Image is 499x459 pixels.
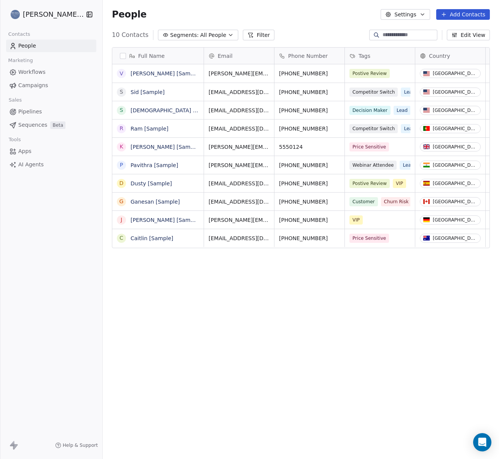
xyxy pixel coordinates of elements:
[5,29,33,40] span: Contacts
[359,52,370,60] span: Tags
[209,107,269,114] span: [EMAIL_ADDRESS][DOMAIN_NAME]
[279,161,340,169] span: [PHONE_NUMBER]
[433,144,477,150] div: [GEOGRAPHIC_DATA]
[381,197,412,206] span: Churn Risk
[433,199,477,204] div: [GEOGRAPHIC_DATA]
[279,180,340,187] span: [PHONE_NUMBER]
[279,107,340,114] span: [PHONE_NUMBER]
[200,31,226,39] span: All People
[5,94,25,106] span: Sales
[349,142,389,151] span: Price Sensitive
[5,134,24,145] span: Tools
[18,147,32,155] span: Apps
[120,88,123,96] div: S
[209,216,269,224] span: [PERSON_NAME][EMAIL_ADDRESS][DOMAIN_NAME]
[381,9,430,20] button: Settings
[473,433,491,451] div: Open Intercom Messenger
[9,8,81,21] button: [PERSON_NAME] Ltd
[349,69,390,78] span: Postive Review
[433,89,477,95] div: [GEOGRAPHIC_DATA]
[120,70,123,78] div: V
[436,9,490,20] button: Add Contacts
[279,234,340,242] span: [PHONE_NUMBER]
[120,143,123,151] div: K
[279,125,340,132] span: [PHONE_NUMBER]
[349,88,398,97] span: Competitor Switch
[209,198,269,206] span: [EMAIL_ADDRESS][DOMAIN_NAME]
[209,143,269,151] span: [PERSON_NAME][EMAIL_ADDRESS][DOMAIN_NAME]
[279,70,340,77] span: [PHONE_NUMBER]
[433,163,477,168] div: [GEOGRAPHIC_DATA]
[209,88,269,96] span: [EMAIL_ADDRESS][DOMAIN_NAME]
[120,198,124,206] div: G
[131,180,172,186] a: Dusty [Sample]
[18,68,46,76] span: Workflows
[433,108,477,113] div: [GEOGRAPHIC_DATA]
[5,55,36,66] span: Marketing
[433,236,477,241] div: [GEOGRAPHIC_DATA]
[6,105,96,118] a: Pipelines
[429,52,450,60] span: Country
[50,121,65,129] span: Beta
[138,52,165,60] span: Full Name
[120,124,123,132] div: R
[63,442,98,448] span: Help & Support
[279,216,340,224] span: [PHONE_NUMBER]
[401,88,418,97] span: Lead
[279,143,340,151] span: 5550124
[18,121,47,129] span: Sequences
[120,161,123,169] div: P
[349,179,390,188] span: Postive Review
[349,124,398,133] span: Competitor Switch
[279,88,340,96] span: [PHONE_NUMBER]
[209,234,269,242] span: [EMAIL_ADDRESS][DOMAIN_NAME]
[433,126,477,131] div: [GEOGRAPHIC_DATA]
[6,66,96,78] a: Workflows
[345,48,415,64] div: Tags
[18,108,42,116] span: Pipelines
[112,64,204,433] div: grid
[131,217,201,223] a: [PERSON_NAME] [Sample]
[6,79,96,92] a: Campaigns
[209,70,269,77] span: [PERSON_NAME][EMAIL_ADDRESS][DOMAIN_NAME]
[131,107,217,113] a: [DEMOGRAPHIC_DATA] [Sample]
[243,30,274,40] button: Filter
[131,126,169,132] a: Ram [Sample]
[349,197,378,206] span: Customer
[131,144,201,150] a: [PERSON_NAME] [Sample]
[274,48,344,64] div: Phone Number
[433,71,477,76] div: [GEOGRAPHIC_DATA]
[349,234,389,243] span: Price Sensitive
[18,161,44,169] span: AI Agents
[120,106,123,114] div: S
[18,81,48,89] span: Campaigns
[170,31,199,39] span: Segments:
[209,125,269,132] span: [EMAIL_ADDRESS][DOMAIN_NAME]
[6,40,96,52] a: People
[131,235,173,241] a: Caitlin [Sample]
[218,52,233,60] span: Email
[120,234,123,242] div: C
[112,30,148,40] span: 10 Contacts
[6,119,96,131] a: SequencesBeta
[393,179,406,188] span: VIP
[349,106,391,115] span: Decision Maker
[447,30,490,40] button: Edit View
[349,215,363,225] span: VIP
[400,161,417,170] span: Lead
[209,161,269,169] span: [PERSON_NAME][EMAIL_ADDRESS][DOMAIN_NAME]
[6,145,96,158] a: Apps
[18,42,36,50] span: People
[112,9,147,20] span: People
[401,124,418,133] span: Lead
[11,10,20,19] img: Logo%20geometric%20(8).png
[279,198,340,206] span: [PHONE_NUMBER]
[209,180,269,187] span: [EMAIL_ADDRESS][DOMAIN_NAME]
[433,181,477,186] div: [GEOGRAPHIC_DATA]
[112,48,204,64] div: Full Name
[23,10,84,19] span: [PERSON_NAME] Ltd
[55,442,98,448] a: Help & Support
[415,48,485,64] div: Country
[394,106,411,115] span: Lead
[204,48,274,64] div: Email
